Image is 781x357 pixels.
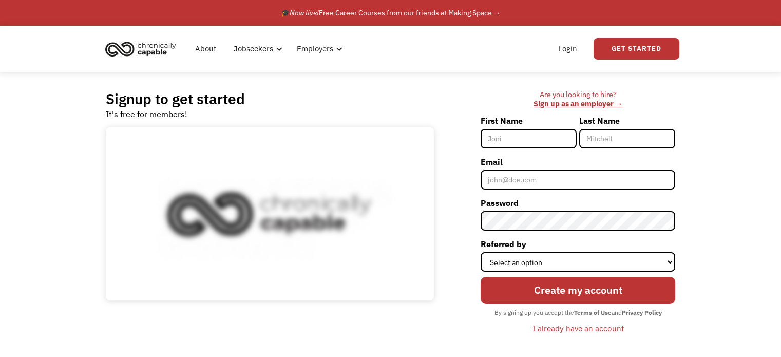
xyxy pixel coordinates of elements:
[579,129,675,148] input: Mitchell
[481,154,675,170] label: Email
[552,32,583,65] a: Login
[594,38,679,60] a: Get Started
[106,90,245,108] h2: Signup to get started
[534,99,622,108] a: Sign up as an employer →
[489,306,667,320] div: By signing up you accept the and
[234,43,273,55] div: Jobseekers
[481,170,675,190] input: john@doe.com
[291,32,346,65] div: Employers
[481,277,675,304] input: Create my account
[481,112,675,336] form: Member-Signup-Form
[281,7,501,19] div: 🎓 Free Career Courses from our friends at Making Space →
[525,320,632,337] a: I already have an account
[481,236,675,252] label: Referred by
[189,32,222,65] a: About
[532,322,624,334] div: I already have an account
[579,112,675,129] label: Last Name
[227,32,285,65] div: Jobseekers
[102,37,179,60] img: Chronically Capable logo
[481,112,577,129] label: First Name
[481,129,577,148] input: Joni
[297,43,333,55] div: Employers
[622,309,662,316] strong: Privacy Policy
[574,309,612,316] strong: Terms of Use
[481,90,675,109] div: Are you looking to hire? ‍
[106,108,187,120] div: It's free for members!
[290,8,319,17] em: Now live!
[481,195,675,211] label: Password
[102,37,184,60] a: home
